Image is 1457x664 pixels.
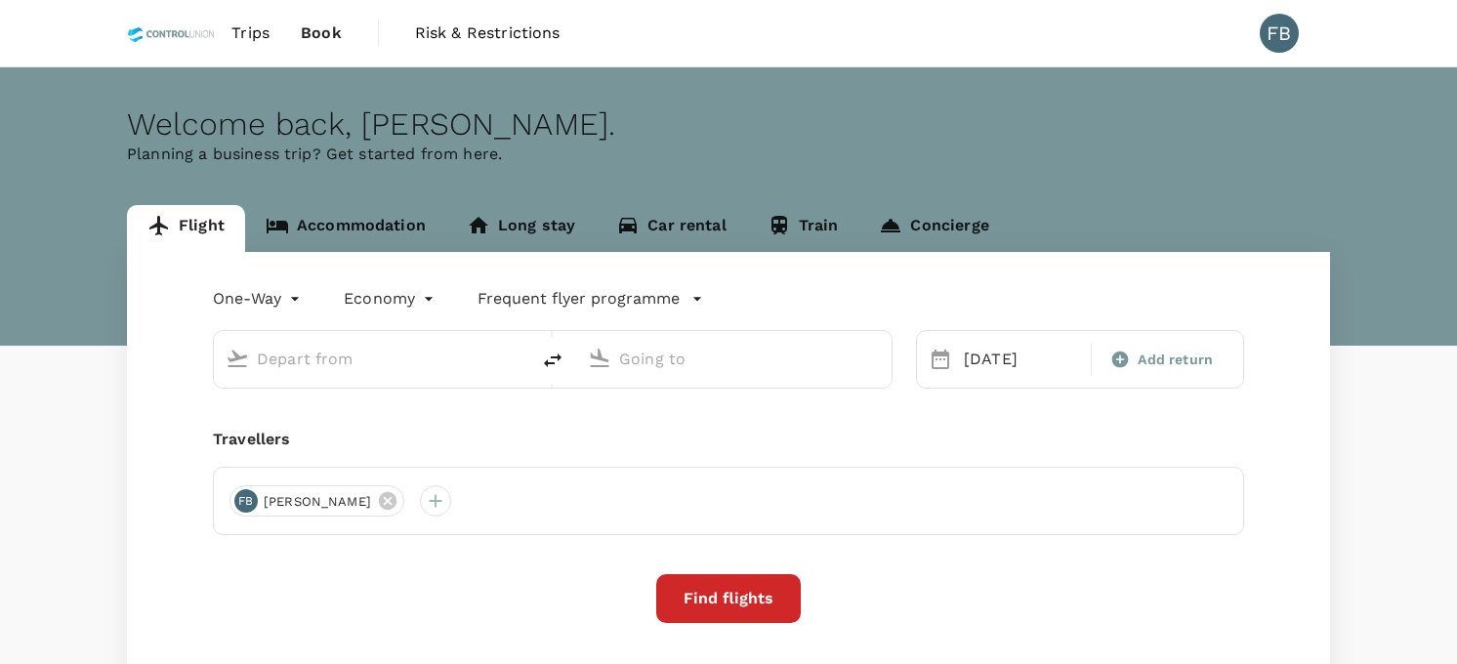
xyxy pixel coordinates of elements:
[956,340,1087,379] div: [DATE]
[229,485,404,517] div: FB[PERSON_NAME]
[252,492,383,512] span: [PERSON_NAME]
[656,574,801,623] button: Find flights
[344,283,438,314] div: Economy
[858,205,1009,252] a: Concierge
[231,21,270,45] span: Trips
[619,344,851,374] input: Going to
[529,337,576,384] button: delete
[878,356,882,360] button: Open
[446,205,596,252] a: Long stay
[478,287,703,311] button: Frequent flyer programme
[127,106,1330,143] div: Welcome back , [PERSON_NAME] .
[596,205,747,252] a: Car rental
[257,344,488,374] input: Depart from
[747,205,859,252] a: Train
[213,428,1244,451] div: Travellers
[1260,14,1299,53] div: FB
[213,283,305,314] div: One-Way
[245,205,446,252] a: Accommodation
[415,21,561,45] span: Risk & Restrictions
[234,489,258,513] div: FB
[127,12,216,55] img: Control Union Malaysia Sdn. Bhd.
[1138,350,1213,370] span: Add return
[516,356,520,360] button: Open
[127,143,1330,166] p: Planning a business trip? Get started from here.
[301,21,342,45] span: Book
[127,205,245,252] a: Flight
[478,287,680,311] p: Frequent flyer programme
